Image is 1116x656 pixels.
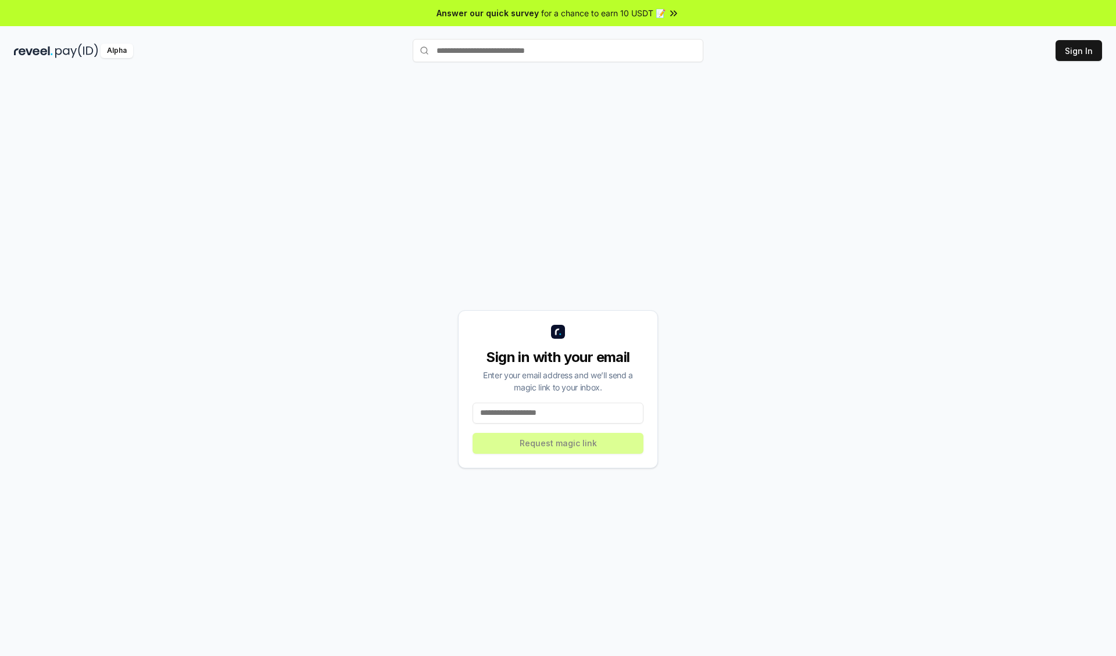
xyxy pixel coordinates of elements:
div: Sign in with your email [473,348,643,367]
div: Alpha [101,44,133,58]
img: pay_id [55,44,98,58]
span: for a chance to earn 10 USDT 📝 [541,7,666,19]
img: reveel_dark [14,44,53,58]
span: Answer our quick survey [437,7,539,19]
div: Enter your email address and we’ll send a magic link to your inbox. [473,369,643,393]
button: Sign In [1056,40,1102,61]
img: logo_small [551,325,565,339]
